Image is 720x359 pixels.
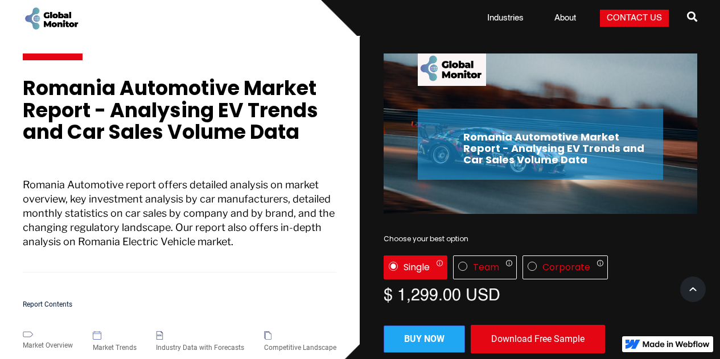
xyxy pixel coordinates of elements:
[404,262,430,273] div: Single
[384,285,697,302] div: $ 1,299.00 USD
[687,9,697,24] span: 
[93,342,137,353] div: Market Trends
[23,6,80,31] a: home
[264,342,336,353] div: Competitive Landscape
[643,341,710,348] img: Made in Webflow
[156,342,244,353] div: Industry Data with Forecasts
[480,13,530,24] a: Industries
[471,325,605,353] div: Download Free Sample
[542,262,590,273] div: Corporate
[23,178,336,273] p: Romania Automotive report offers detailed analysis on market overview, key investment analysis by...
[23,77,336,155] h1: Romania Automotive Market Report - Analysing EV Trends and Car Sales Volume Data
[384,255,697,279] div: License
[687,7,697,30] a: 
[600,10,669,27] a: Contact Us
[23,340,73,351] div: Market Overview
[384,325,465,353] a: Buy now
[463,131,652,165] h2: Romania Automotive Market Report - Analysing EV Trends and Car Sales Volume Data
[23,301,336,308] h5: Report Contents
[384,233,697,245] div: Choose your best option
[473,262,499,273] div: Team
[548,13,583,24] a: About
